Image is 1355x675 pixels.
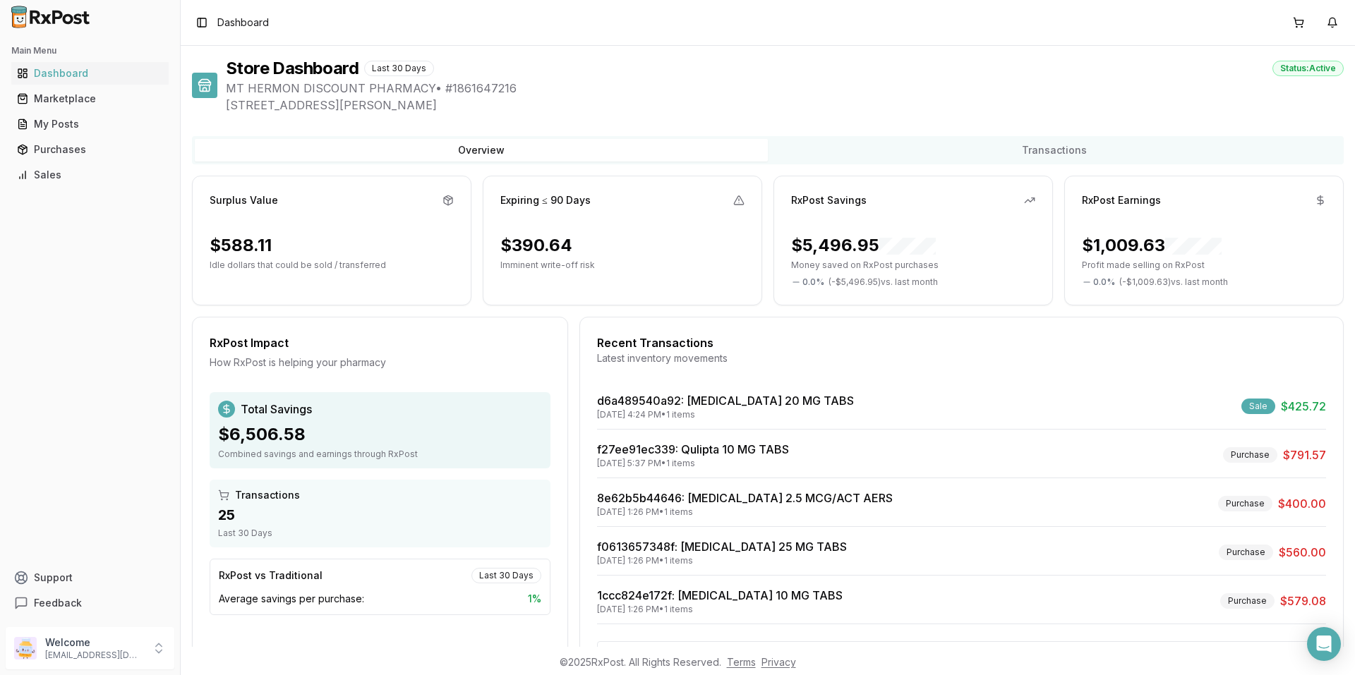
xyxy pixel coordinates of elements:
[1223,447,1277,463] div: Purchase
[500,193,591,207] div: Expiring ≤ 90 Days
[218,423,542,446] div: $6,506.58
[597,641,1326,664] button: View All Transactions
[210,260,454,271] p: Idle dollars that could be sold / transferred
[219,592,364,606] span: Average savings per purchase:
[226,97,1344,114] span: [STREET_ADDRESS][PERSON_NAME]
[1220,593,1275,609] div: Purchase
[11,45,169,56] h2: Main Menu
[1283,446,1326,463] span: $791.57
[45,636,143,650] p: Welcome
[195,139,768,162] button: Overview
[597,442,789,456] a: f27ee91ec339: Qulipta 10 MG TABS
[6,565,174,590] button: Support
[364,61,434,76] div: Last 30 Days
[597,555,847,566] div: [DATE] 1:26 PM • 1 items
[597,334,1326,351] div: Recent Transactions
[17,142,163,157] div: Purchases
[11,86,169,111] a: Marketplace
[210,334,550,351] div: RxPost Impact
[1218,496,1272,511] div: Purchase
[791,193,867,207] div: RxPost Savings
[241,401,312,418] span: Total Savings
[597,604,843,615] div: [DATE] 1:26 PM • 1 items
[1119,276,1228,288] span: ( - $1,009.63 ) vs. last month
[11,137,169,162] a: Purchases
[597,491,893,505] a: 8e62b5b44646: [MEDICAL_DATA] 2.5 MCG/ACT AERS
[11,111,169,137] a: My Posts
[471,568,541,583] div: Last 30 Days
[210,193,278,207] div: Surplus Value
[217,16,269,30] span: Dashboard
[6,138,174,161] button: Purchases
[226,57,359,80] h1: Store Dashboard
[6,164,174,186] button: Sales
[597,588,843,602] a: 1ccc824e172f: [MEDICAL_DATA] 10 MG TABS
[6,590,174,616] button: Feedback
[1278,495,1326,512] span: $400.00
[768,139,1341,162] button: Transactions
[6,87,174,110] button: Marketplace
[219,568,323,583] div: RxPost vs Traditional
[218,449,542,460] div: Combined savings and earnings through RxPost
[1082,260,1326,271] p: Profit made selling on RxPost
[597,540,847,554] a: f0613657348f: [MEDICAL_DATA] 25 MG TABS
[597,394,854,408] a: d6a489540a92: [MEDICAL_DATA] 20 MG TABS
[791,234,936,257] div: $5,496.95
[11,162,169,188] a: Sales
[791,260,1035,271] p: Money saved on RxPost purchases
[6,6,96,28] img: RxPost Logo
[500,234,572,257] div: $390.64
[802,276,824,288] span: 0.0 %
[235,488,300,502] span: Transactions
[45,650,143,661] p: [EMAIL_ADDRESS][DOMAIN_NAME]
[597,458,789,469] div: [DATE] 5:37 PM • 1 items
[597,409,854,420] div: [DATE] 4:24 PM • 1 items
[1219,545,1273,560] div: Purchase
[1241,399,1275,414] div: Sale
[500,260,745,271] p: Imminent write-off risk
[217,16,269,30] nav: breadcrumb
[11,61,169,86] a: Dashboard
[226,80,1344,97] span: MT HERMON DISCOUNT PHARMACY • # 1861647216
[218,505,542,525] div: 25
[1280,592,1326,609] span: $579.08
[528,592,541,606] span: 1 %
[1082,193,1161,207] div: RxPost Earnings
[17,168,163,182] div: Sales
[14,637,37,659] img: User avatar
[6,62,174,85] button: Dashboard
[1307,627,1341,661] div: Open Intercom Messenger
[17,92,163,106] div: Marketplace
[1281,398,1326,415] span: $425.72
[1272,61,1344,76] div: Status: Active
[218,528,542,539] div: Last 30 Days
[210,234,272,257] div: $588.11
[210,355,550,370] div: How RxPost is helping your pharmacy
[1093,276,1115,288] span: 0.0 %
[829,276,938,288] span: ( - $5,496.95 ) vs. last month
[6,113,174,135] button: My Posts
[17,66,163,80] div: Dashboard
[761,656,796,668] a: Privacy
[34,596,82,610] span: Feedback
[17,117,163,131] div: My Posts
[597,506,893,518] div: [DATE] 1:26 PM • 1 items
[597,351,1326,365] div: Latest inventory movements
[1082,234,1222,257] div: $1,009.63
[727,656,756,668] a: Terms
[1279,544,1326,561] span: $560.00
